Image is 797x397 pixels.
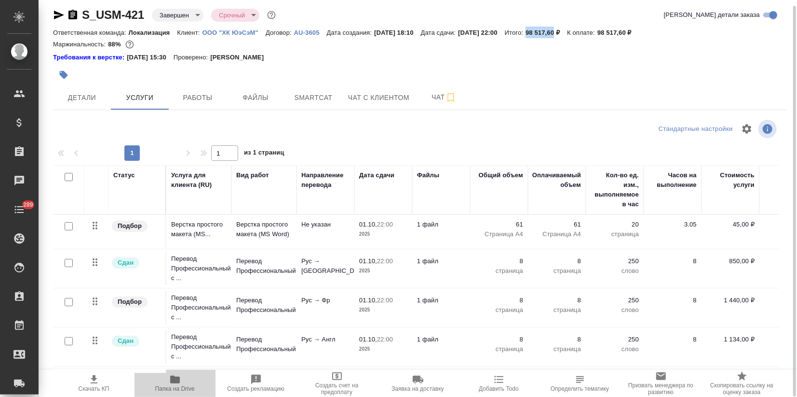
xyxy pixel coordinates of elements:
div: Нажми, чтобы открыть папку с инструкцией [53,53,127,62]
button: Доп статусы указывают на важность/срочность заказа [265,9,278,21]
span: Папка на Drive [155,385,195,392]
a: AU-3605 [294,28,327,36]
button: Скачать КП [54,370,135,397]
p: страница [591,229,639,239]
div: Оплачиваемый объем [532,170,581,190]
p: Рус → [GEOGRAPHIC_DATA] [301,256,350,276]
p: 8 [533,256,581,266]
p: 2025 [359,344,407,354]
p: 1 файл [417,220,465,229]
p: 22:00 [377,297,393,304]
p: 61 [475,220,523,229]
span: Скачать КП [79,385,109,392]
p: Клиент: [177,29,202,36]
button: Папка на Drive [135,370,216,397]
span: Услуги [117,92,163,104]
a: S_USM-421 [82,8,144,21]
p: Страница А4 [475,229,523,239]
p: 850,00 ₽ [706,256,755,266]
div: Кол-во ед. изм., выполняемое в час [591,170,639,209]
p: 8 [533,335,581,344]
p: страница [533,344,581,354]
p: Перевод Профессиональный с ... [171,332,227,361]
p: [DATE] 15:30 [127,53,174,62]
span: Создать рекламацию [227,385,284,392]
p: страница [475,344,523,354]
span: Заявка на доставку [392,385,444,392]
p: 2025 [359,305,407,315]
p: Дата сдачи: [421,29,458,36]
div: split button [656,122,735,137]
svg: Подписаться [445,92,457,103]
span: Детали [59,92,105,104]
p: Локализация [129,29,177,36]
button: 10058.56 RUB; [123,38,136,51]
p: 1 файл [417,335,465,344]
button: Скопировать ссылку на оценку заказа [702,370,783,397]
button: Завершен [157,11,192,19]
div: Статус [113,170,135,180]
p: Ответственная команда: [53,29,129,36]
p: Итого: [505,29,526,36]
p: 1 файл [417,296,465,305]
div: Дата сдачи [359,170,394,180]
p: 20 [591,220,639,229]
p: 01.10, [359,297,377,304]
span: Скопировать ссылку на оценку заказа [707,382,777,396]
span: Smartcat [290,92,337,104]
p: 22:00 [377,257,393,265]
span: Чат с клиентом [348,92,409,104]
button: Добавить тэг [53,64,74,85]
p: ООО "ХК ЮэСэМ" [203,29,266,36]
span: Файлы [232,92,279,104]
p: [DATE] 18:10 [374,29,421,36]
p: 98 517,60 ₽ [526,29,567,36]
p: 01.10, [359,257,377,265]
p: 1 440,00 ₽ [706,296,755,305]
button: Скопировать ссылку для ЯМессенджера [53,9,65,21]
span: [PERSON_NAME] детали заказа [664,10,760,20]
p: слово [591,266,639,276]
a: Требования к верстке: [53,53,127,62]
span: 289 [17,200,39,210]
div: Завершен [152,9,203,22]
div: Направление перевода [301,170,350,190]
p: Не указан [301,220,350,229]
span: Определить тематику [551,385,609,392]
p: 22:00 [377,336,393,343]
div: Общий объем [479,170,523,180]
button: Добавить Todo [459,370,540,397]
span: Добавить Todo [479,385,518,392]
div: Вид работ [236,170,269,180]
p: Перевод Профессиональный [236,335,292,354]
p: 88% [108,41,123,48]
button: Создать счет на предоплату [297,370,378,397]
td: 8 [644,330,702,364]
td: 8 [644,252,702,285]
p: Верстка простого макета (MS Word) [236,220,292,239]
p: слово [591,344,639,354]
span: Призвать менеджера по развитию [626,382,696,396]
button: Заявка на доставку [378,370,459,397]
a: 289 [2,198,36,222]
p: Проверено: [174,53,211,62]
p: Верстка простого макета (MS... [171,220,227,239]
p: 8 [475,335,523,344]
p: [DATE] 22:00 [458,29,505,36]
p: 250 [591,256,639,266]
p: Перевод Профессиональный с ... [171,254,227,283]
p: Перевод Профессиональный [236,296,292,315]
p: Сдан [118,258,134,268]
p: 1 134,00 ₽ [706,335,755,344]
p: 8 [475,256,523,266]
button: Призвать менеджера по развитию [621,370,702,397]
button: Срочный [216,11,248,19]
p: 61 [533,220,581,229]
p: Маржинальность: [53,41,108,48]
p: 250 [591,296,639,305]
p: 1 файл [417,256,465,266]
td: 8 [644,291,702,325]
p: 22:00 [377,221,393,228]
p: Сдан [118,336,134,346]
p: слово [591,305,639,315]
